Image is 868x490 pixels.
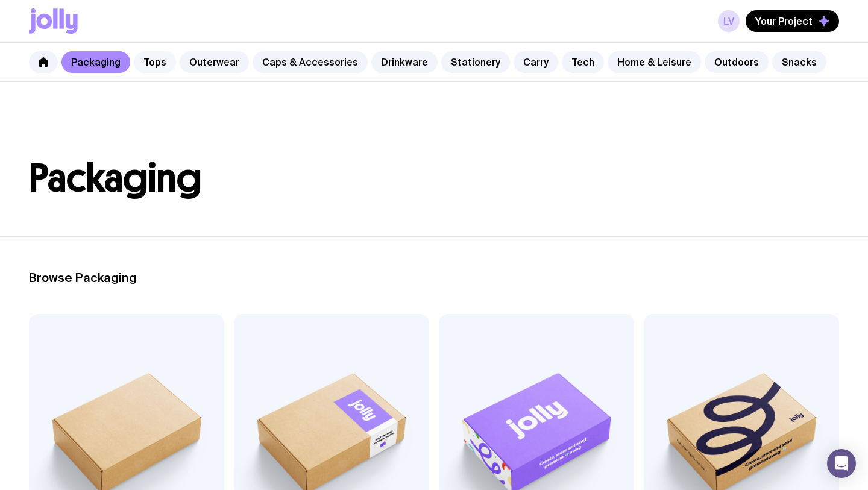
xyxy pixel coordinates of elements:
a: Lv [718,10,740,32]
h2: Browse Packaging [29,271,839,285]
a: Drinkware [371,51,438,73]
button: Your Project [746,10,839,32]
a: Tech [562,51,604,73]
a: Tops [134,51,176,73]
h1: Packaging [29,159,839,198]
div: Open Intercom Messenger [827,449,856,478]
a: Outdoors [705,51,769,73]
a: Outerwear [180,51,249,73]
a: Packaging [61,51,130,73]
a: Stationery [441,51,510,73]
a: Carry [514,51,558,73]
a: Snacks [772,51,826,73]
a: Home & Leisure [608,51,701,73]
a: Caps & Accessories [253,51,368,73]
span: Your Project [755,15,813,27]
